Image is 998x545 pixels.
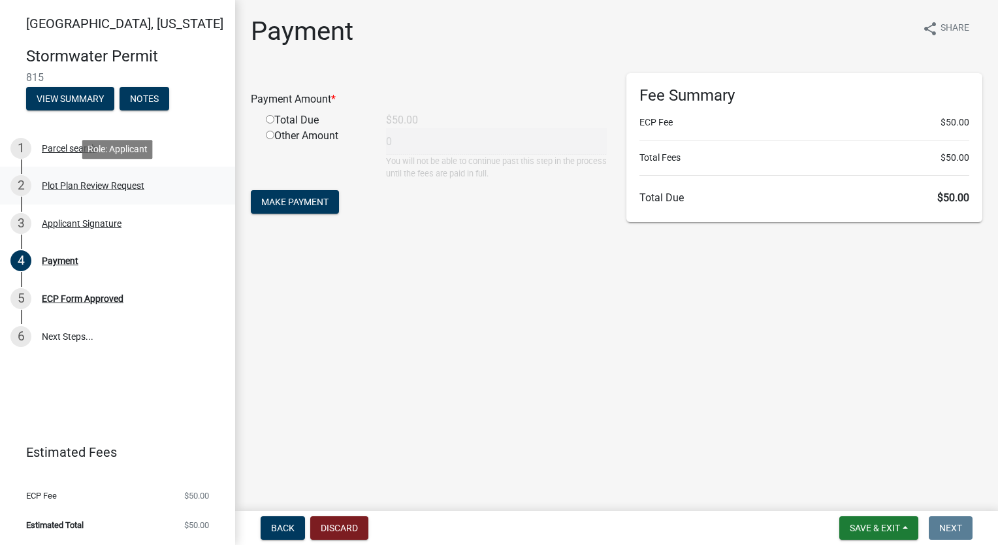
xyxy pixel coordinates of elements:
[256,112,376,128] div: Total Due
[639,86,969,105] h6: Fee Summary
[10,250,31,271] div: 4
[10,288,31,309] div: 5
[261,197,329,207] span: Make Payment
[184,491,209,500] span: $50.00
[941,116,969,129] span: $50.00
[929,516,973,540] button: Next
[261,516,305,540] button: Back
[42,256,78,265] div: Payment
[241,91,617,107] div: Payment Amount
[941,21,969,37] span: Share
[937,191,969,204] span: $50.00
[120,94,169,105] wm-modal-confirm: Notes
[639,191,969,204] h6: Total Due
[941,151,969,165] span: $50.00
[10,138,31,159] div: 1
[251,16,353,47] h1: Payment
[939,523,962,533] span: Next
[10,326,31,347] div: 6
[26,94,114,105] wm-modal-confirm: Summary
[184,521,209,529] span: $50.00
[10,213,31,234] div: 3
[10,439,214,465] a: Estimated Fees
[256,128,376,180] div: Other Amount
[26,16,223,31] span: [GEOGRAPHIC_DATA], [US_STATE]
[912,16,980,41] button: shareShare
[42,219,121,228] div: Applicant Signature
[42,181,144,190] div: Plot Plan Review Request
[82,140,153,159] div: Role: Applicant
[120,87,169,110] button: Notes
[271,523,295,533] span: Back
[26,521,84,529] span: Estimated Total
[26,491,57,500] span: ECP Fee
[26,87,114,110] button: View Summary
[251,190,339,214] button: Make Payment
[310,516,368,540] button: Discard
[26,47,225,66] h4: Stormwater Permit
[10,175,31,196] div: 2
[26,71,209,84] span: 815
[839,516,918,540] button: Save & Exit
[639,151,969,165] li: Total Fees
[922,21,938,37] i: share
[639,116,969,129] li: ECP Fee
[42,294,123,303] div: ECP Form Approved
[850,523,900,533] span: Save & Exit
[42,144,97,153] div: Parcel search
